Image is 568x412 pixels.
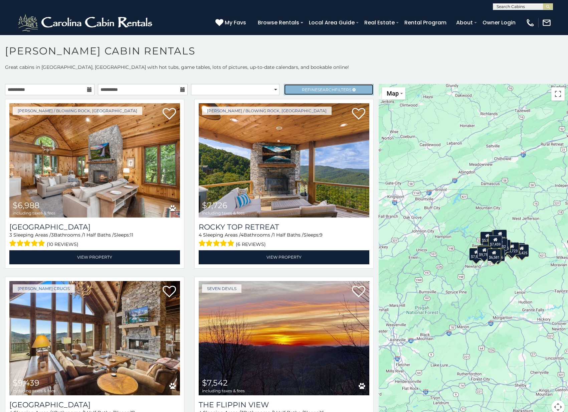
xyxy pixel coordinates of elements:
[83,232,114,238] span: 1 Half Baths /
[302,87,351,92] span: Refine Filters
[199,223,369,232] a: Rocky Top Retreat
[199,232,202,238] span: 4
[318,87,335,92] span: Search
[487,248,501,261] div: $6,581
[9,281,180,395] a: Cucumber Tree Lodge $9,439 including taxes & fees
[504,243,518,256] div: $6,568
[352,285,365,299] a: Add to favorites
[51,232,54,238] span: 3
[481,231,495,244] div: $5,913
[479,245,493,257] div: $6,817
[284,84,373,95] a: RefineSearchFilters
[9,232,12,238] span: 3
[47,240,78,249] span: (10 reviews)
[202,284,241,293] a: Seven Devils
[199,400,369,409] a: The Flippin View
[254,17,303,28] a: Browse Rentals
[215,18,248,27] a: My Favs
[202,200,227,210] span: $7,726
[202,211,245,215] span: including taxes & fees
[199,103,369,218] a: Rocky Top Retreat $7,726 including taxes & fees
[163,285,176,299] a: Add to favorites
[13,200,39,210] span: $6,988
[478,246,492,258] div: $9,751
[9,103,180,218] a: Chimney Island $6,988 including taxes & fees
[515,244,529,257] div: $5,425
[13,107,142,115] a: [PERSON_NAME] / Blowing Rock, [GEOGRAPHIC_DATA]
[306,17,358,28] a: Local Area Guide
[199,232,369,249] div: Sleeping Areas / Bathrooms / Sleeps:
[240,232,243,238] span: 4
[202,378,228,388] span: $7,542
[199,281,369,395] a: The Flippin View $7,542 including taxes & fees
[202,389,245,393] span: including taxes & fees
[9,232,180,249] div: Sleeping Areas / Bathrooms / Sleeps:
[489,236,503,248] div: $7,459
[130,232,133,238] span: 11
[9,250,180,264] a: View Property
[320,232,323,238] span: 9
[13,211,55,215] span: including taxes & fees
[361,17,398,28] a: Real Estate
[542,18,551,27] img: mail-regular-white.png
[352,107,365,121] a: Add to favorites
[387,90,399,97] span: Map
[9,281,180,395] img: Cucumber Tree Lodge
[479,17,519,28] a: Owner Login
[163,107,176,121] a: Add to favorites
[13,284,75,293] a: [PERSON_NAME] Crucis
[401,17,450,28] a: Rental Program
[199,250,369,264] a: View Property
[493,230,507,242] div: $6,428
[469,248,484,261] div: $7,573
[9,400,180,409] a: [GEOGRAPHIC_DATA]
[497,242,513,254] div: $16,384
[453,17,476,28] a: About
[9,223,180,232] h3: Chimney Island
[13,378,39,388] span: $9,439
[526,18,535,27] img: phone-regular-white.png
[13,389,55,393] span: including taxes & fees
[505,242,519,255] div: $4,723
[273,232,304,238] span: 1 Half Baths /
[202,107,332,115] a: [PERSON_NAME] / Blowing Rock, [GEOGRAPHIC_DATA]
[199,281,369,395] img: The Flippin View
[236,240,266,249] span: (6 reviews)
[382,87,405,100] button: Change map style
[9,400,180,409] h3: Cucumber Tree Lodge
[199,103,369,218] img: Rocky Top Retreat
[9,103,180,218] img: Chimney Island
[9,223,180,232] a: [GEOGRAPHIC_DATA]
[551,87,565,101] button: Toggle fullscreen view
[225,18,246,27] span: My Favs
[17,13,155,33] img: White-1-2.png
